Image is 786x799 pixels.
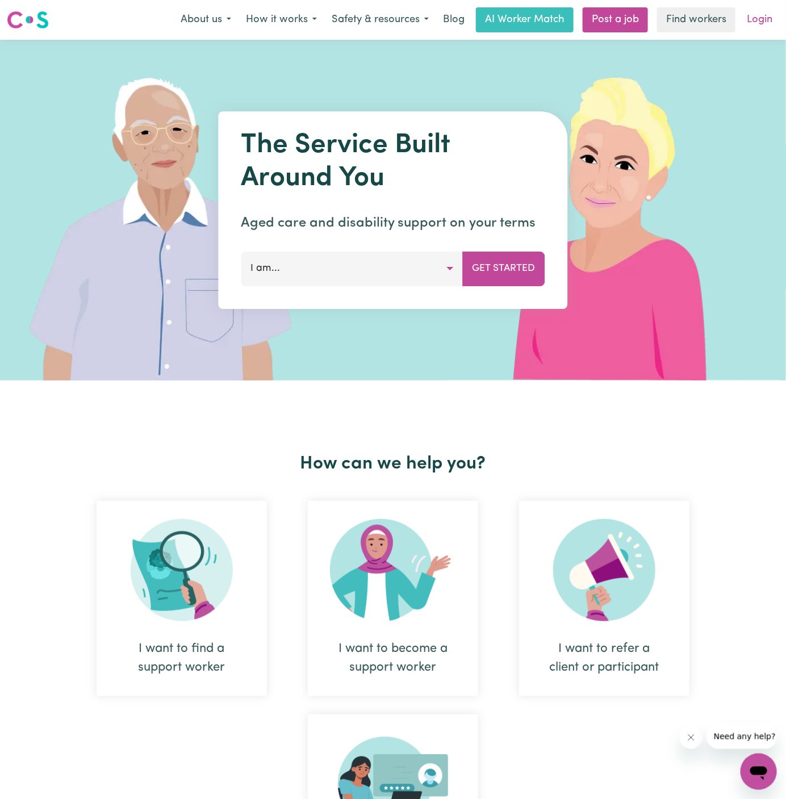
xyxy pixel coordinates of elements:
[583,7,648,32] a: Post a job
[7,10,49,30] img: Careseekers logo
[308,501,478,696] div: I want to become a support worker
[436,7,471,32] a: Blog
[657,7,735,32] a: Find workers
[241,129,545,195] h1: The Service Built Around You
[241,213,545,233] p: Aged care and disability support on your terms
[740,7,779,32] a: Login
[131,519,233,621] img: Search
[335,639,451,677] div: I want to become a support worker
[324,8,436,32] button: Safety & resources
[239,8,324,32] button: How it works
[463,252,545,286] button: Get Started
[330,519,456,621] img: Become Worker
[241,252,463,286] button: I am...
[97,501,267,696] div: I want to find a support worker
[519,501,689,696] div: I want to refer a client or participant
[546,639,662,677] div: I want to refer a client or participant
[553,519,655,621] img: Refer
[124,639,240,677] div: I want to find a support worker
[680,726,703,749] iframe: Close message
[707,724,777,749] iframe: Message from company
[741,754,777,790] iframe: Button to launch messaging window
[173,8,239,32] button: About us
[76,453,710,475] h2: How can we help you?
[7,7,49,33] a: Careseekers logo
[476,7,574,32] a: AI Worker Match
